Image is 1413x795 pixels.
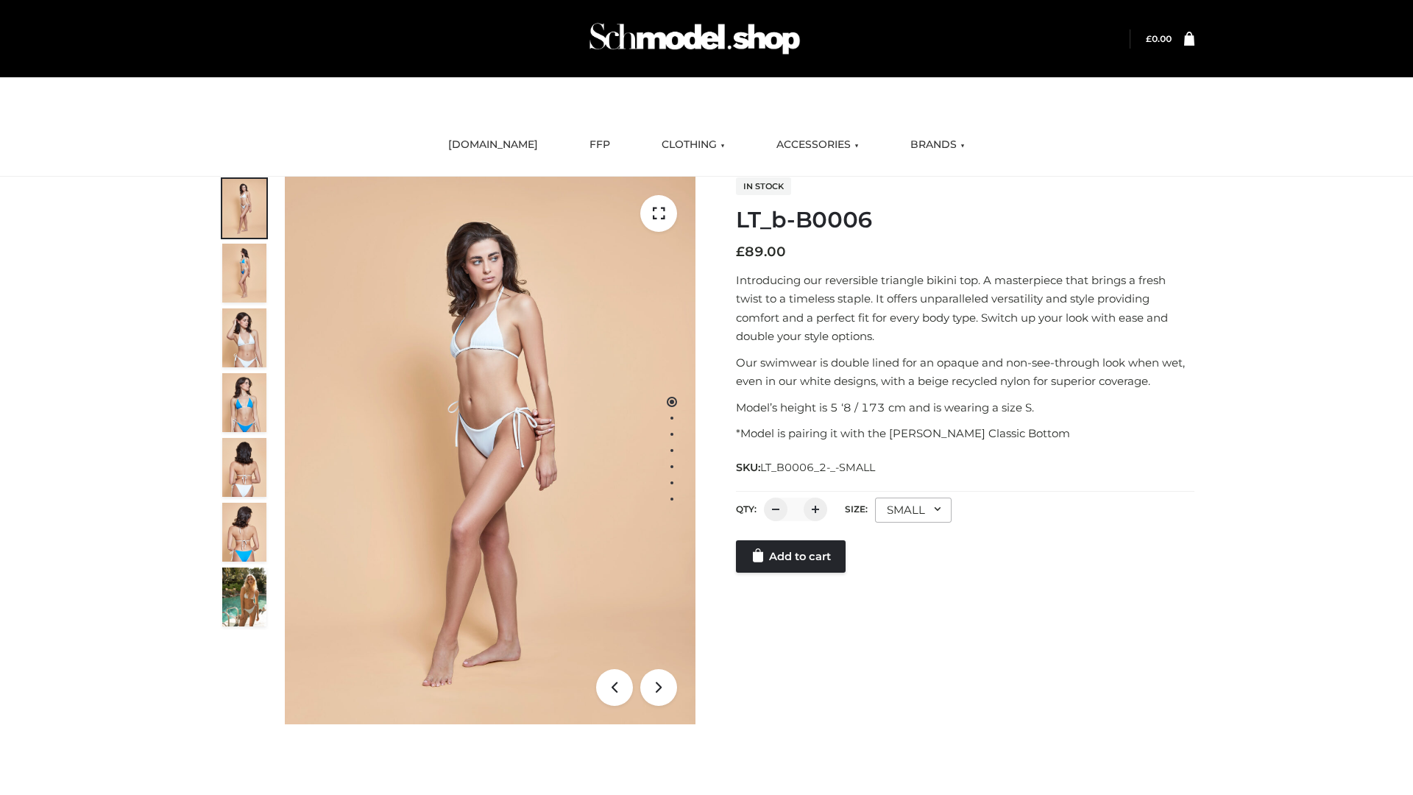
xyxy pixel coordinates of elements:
p: Introducing our reversible triangle bikini top. A masterpiece that brings a fresh twist to a time... [736,271,1194,346]
a: CLOTHING [651,129,736,161]
h1: LT_b-B0006 [736,207,1194,233]
p: Our swimwear is double lined for an opaque and non-see-through look when wet, even in our white d... [736,353,1194,391]
span: £ [736,244,745,260]
a: Add to cart [736,540,846,573]
p: Model’s height is 5 ‘8 / 173 cm and is wearing a size S. [736,398,1194,417]
img: ArielClassicBikiniTop_CloudNine_AzureSky_OW114ECO_3-scaled.jpg [222,308,266,367]
img: ArielClassicBikiniTop_CloudNine_AzureSky_OW114ECO_1 [285,177,695,724]
span: SKU: [736,459,877,476]
img: Schmodel Admin 964 [584,10,805,68]
a: [DOMAIN_NAME] [437,129,549,161]
span: LT_B0006_2-_-SMALL [760,461,875,474]
div: SMALL [875,498,952,523]
img: ArielClassicBikiniTop_CloudNine_AzureSky_OW114ECO_1-scaled.jpg [222,179,266,238]
bdi: 89.00 [736,244,786,260]
span: In stock [736,177,791,195]
a: BRANDS [899,129,976,161]
span: £ [1146,33,1152,44]
a: FFP [578,129,621,161]
bdi: 0.00 [1146,33,1172,44]
label: Size: [845,504,868,515]
p: *Model is pairing it with the [PERSON_NAME] Classic Bottom [736,424,1194,443]
img: ArielClassicBikiniTop_CloudNine_AzureSky_OW114ECO_4-scaled.jpg [222,373,266,432]
a: £0.00 [1146,33,1172,44]
img: ArielClassicBikiniTop_CloudNine_AzureSky_OW114ECO_2-scaled.jpg [222,244,266,303]
img: ArielClassicBikiniTop_CloudNine_AzureSky_OW114ECO_8-scaled.jpg [222,503,266,562]
label: QTY: [736,504,757,515]
img: ArielClassicBikiniTop_CloudNine_AzureSky_OW114ECO_7-scaled.jpg [222,438,266,497]
a: ACCESSORIES [765,129,870,161]
img: Arieltop_CloudNine_AzureSky2.jpg [222,568,266,626]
